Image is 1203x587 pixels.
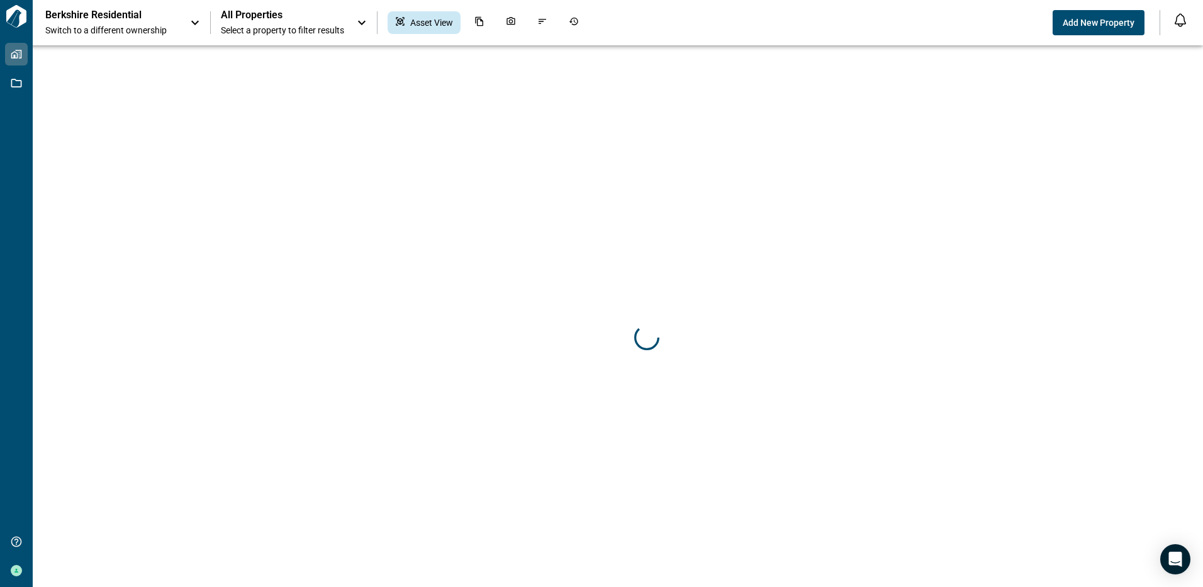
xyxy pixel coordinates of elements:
button: Open notification feed [1170,10,1190,30]
div: Issues & Info [530,11,555,34]
span: Add New Property [1063,16,1134,29]
div: Job History [561,11,586,34]
div: Photos [498,11,523,34]
div: Open Intercom Messenger [1160,544,1190,574]
div: Documents [467,11,492,34]
span: All Properties [221,9,344,21]
button: Add New Property [1053,10,1144,35]
span: Asset View [410,16,453,29]
div: Asset View [388,11,461,34]
span: Switch to a different ownership [45,24,177,37]
p: Berkshire Residential [45,9,159,21]
span: Select a property to filter results [221,24,344,37]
